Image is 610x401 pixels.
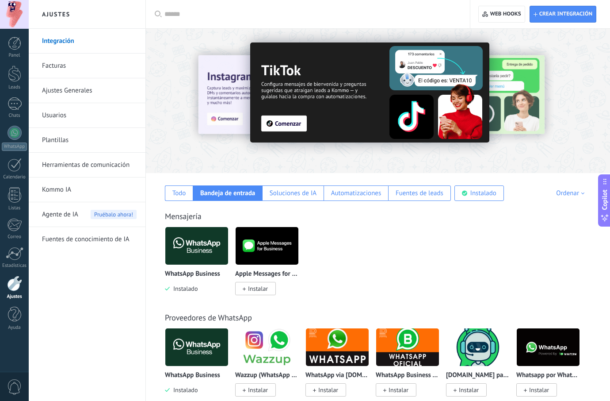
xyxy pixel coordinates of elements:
li: Facturas [29,54,145,78]
span: Agente de IA [42,202,78,227]
span: Instalar [248,386,268,394]
li: Agente de IA [29,202,145,227]
div: Correo [2,234,27,240]
a: Fuentes de conocimiento de IA [42,227,137,252]
span: Instalar [529,386,549,394]
img: Slide 2 [250,42,489,143]
img: logo_main.png [306,326,369,369]
p: [DOMAIN_NAME] para WhatsApp [446,372,510,379]
div: Ordenar [556,189,587,197]
p: WhatsApp via [DOMAIN_NAME] [305,372,369,379]
a: Proveedores de WhatsApp [165,312,252,323]
li: Usuarios [29,103,145,128]
div: Automatizaciones [331,189,381,197]
div: Instalado [470,189,496,197]
span: Instalar [318,386,338,394]
li: Fuentes de conocimiento de IA [29,227,145,251]
p: WhatsApp Business [165,372,220,379]
p: Apple Messages for Business [235,270,299,278]
span: Pruébalo ahora! [91,210,137,219]
a: Integración [42,29,137,54]
img: logo_main.png [165,326,228,369]
div: Apple Messages for Business [235,227,305,306]
a: Usuarios [42,103,137,128]
li: Herramientas de comunicación [29,153,145,177]
img: logo_main.png [517,326,579,369]
div: Listas [2,205,27,211]
img: logo_main.png [236,224,298,267]
p: WhatsApp Business [165,270,220,278]
div: Panel [2,53,27,58]
div: Chats [2,113,27,119]
span: Web hooks [490,11,521,18]
img: logo_main.png [236,326,298,369]
p: WhatsApp Business API ([GEOGRAPHIC_DATA]) via [DOMAIN_NAME] [376,372,439,379]
img: logo_main.png [376,326,439,369]
a: Mensajería [165,211,202,221]
div: Calendario [2,174,27,180]
div: Fuentes de leads [396,189,443,197]
div: Leads [2,85,27,90]
span: Instalado [170,386,198,394]
span: Crear integración [539,11,592,18]
div: Estadísticas [2,263,27,269]
div: Ayuda [2,325,27,331]
li: Kommo IA [29,177,145,202]
div: Todo [172,189,186,197]
span: Instalar [389,386,408,394]
button: Crear integración [530,6,596,23]
img: logo_main.png [165,224,228,267]
div: WhatsApp Business [165,227,235,306]
li: Plantillas [29,128,145,153]
span: Instalar [248,285,268,293]
p: Whatsapp por Whatcrm y Telphin [516,372,580,379]
div: Ajustes [2,294,27,300]
div: Bandeja de entrada [200,189,255,197]
a: Plantillas [42,128,137,153]
div: Soluciones de IA [270,189,316,197]
a: Herramientas de comunicación [42,153,137,177]
button: Web hooks [478,6,525,23]
li: Integración [29,29,145,54]
a: Agente de IAPruébalo ahora! [42,202,137,227]
p: Wazzup (WhatsApp & Instagram) [235,372,299,379]
a: Kommo IA [42,177,137,202]
span: Instalado [170,285,198,293]
a: Facturas [42,54,137,78]
li: Ajustes Generales [29,78,145,103]
img: logo_main.png [446,326,509,369]
span: Copilot [600,190,609,210]
span: Instalar [459,386,479,394]
a: Ajustes Generales [42,78,137,103]
div: WhatsApp [2,143,27,151]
